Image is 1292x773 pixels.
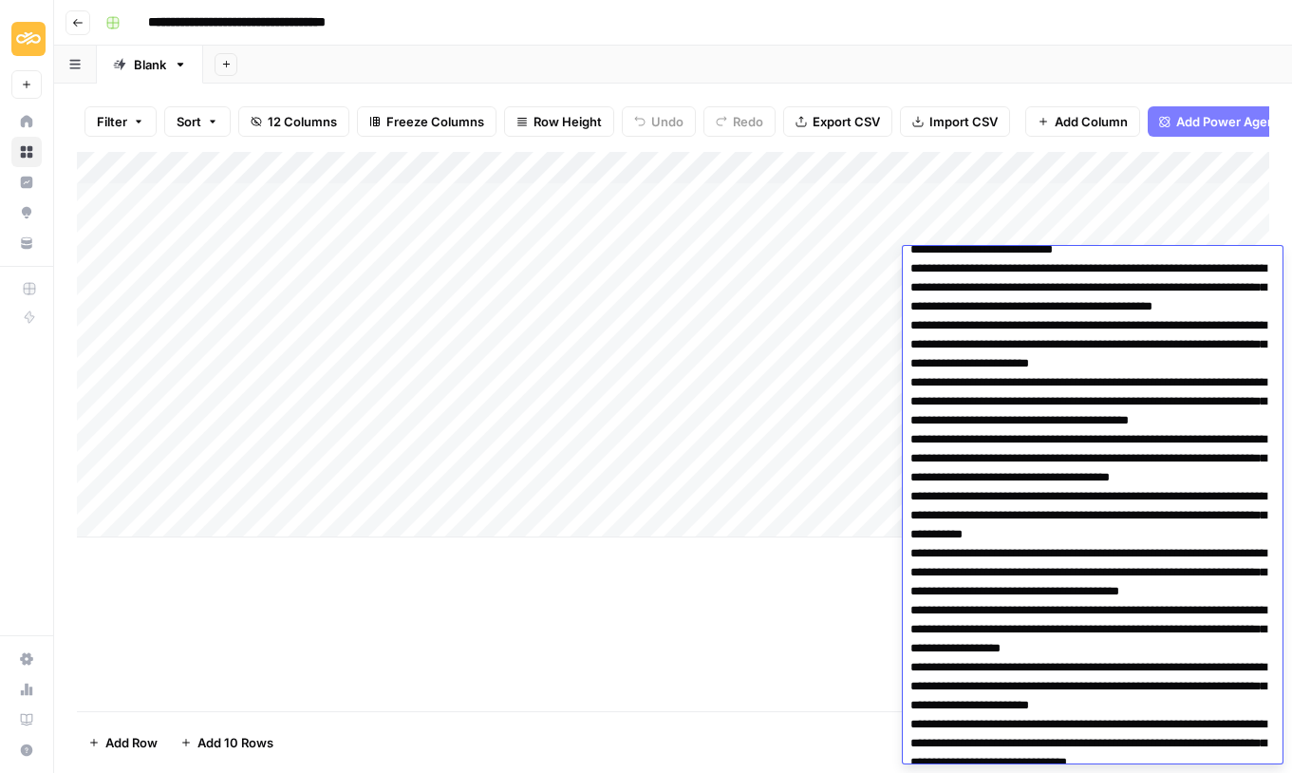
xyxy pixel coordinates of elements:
a: Insights [11,167,42,198]
span: Add Power Agent [1176,112,1280,131]
button: Row Height [504,106,614,137]
button: Sort [164,106,231,137]
span: Add Column [1055,112,1128,131]
span: Row Height [534,112,602,131]
button: Add Power Agent [1148,106,1291,137]
span: Freeze Columns [386,112,484,131]
button: Add 10 Rows [169,727,285,758]
img: Sinch Logo [11,22,46,56]
button: Add Column [1025,106,1140,137]
span: Import CSV [929,112,998,131]
span: Undo [651,112,683,131]
button: Freeze Columns [357,106,496,137]
a: Learning Hub [11,705,42,735]
a: Settings [11,644,42,674]
span: Redo [733,112,763,131]
button: Help + Support [11,735,42,765]
a: Your Data [11,228,42,258]
button: Undo [622,106,696,137]
a: Blank [97,46,203,84]
button: Import CSV [900,106,1010,137]
span: Add 10 Rows [197,733,273,752]
span: Add Row [105,733,158,752]
button: Redo [703,106,776,137]
button: Add Row [77,727,169,758]
div: Blank [134,55,166,74]
span: Export CSV [813,112,880,131]
span: 12 Columns [268,112,337,131]
button: Filter [84,106,157,137]
span: Sort [177,112,201,131]
a: Usage [11,674,42,705]
button: Export CSV [783,106,892,137]
span: Filter [97,112,127,131]
button: 12 Columns [238,106,349,137]
a: Opportunities [11,198,42,228]
button: Workspace: Sinch [11,15,42,63]
a: Browse [11,137,42,167]
a: Home [11,106,42,137]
